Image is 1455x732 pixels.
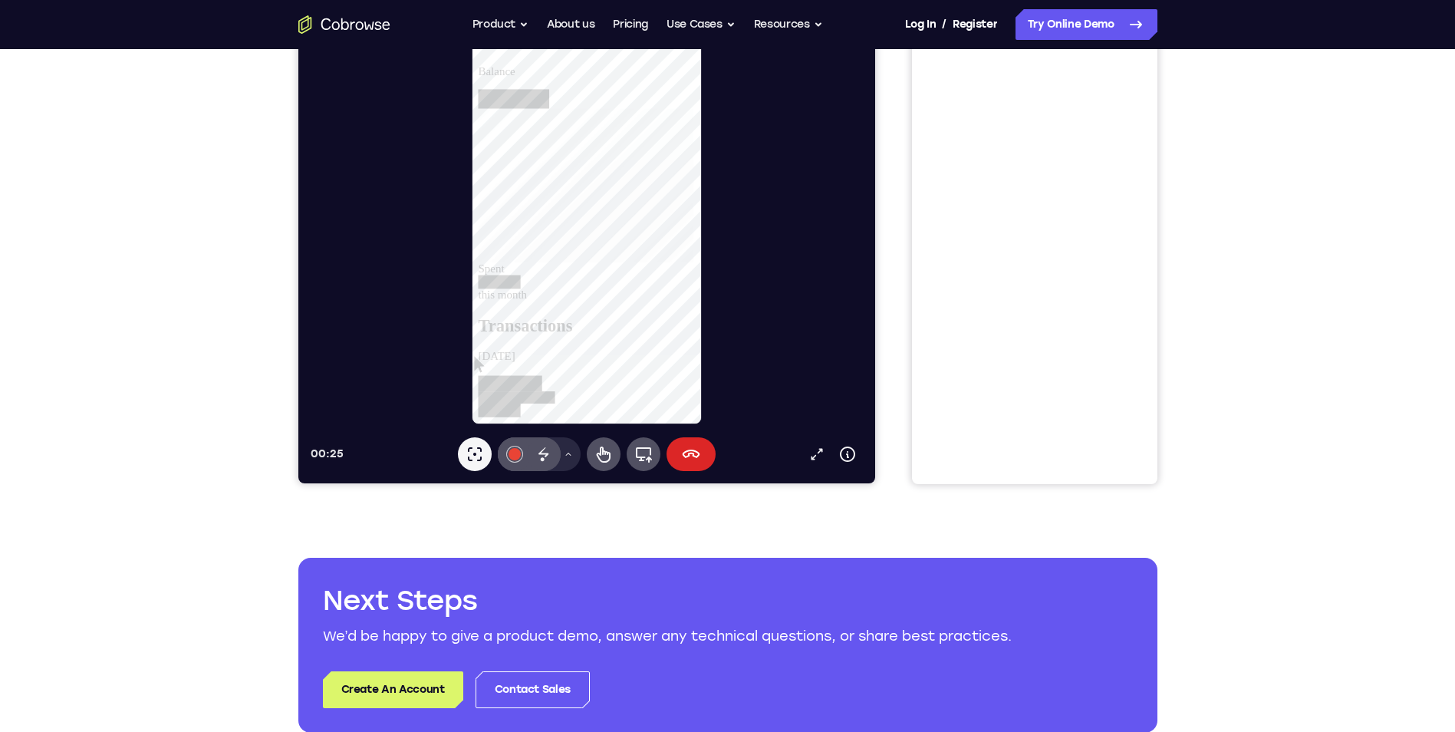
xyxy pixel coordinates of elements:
a: Go to the home page [298,15,390,34]
a: Log In [905,9,936,40]
h2: Next Steps [323,582,1133,619]
a: Contact Sales [476,671,590,708]
a: Pricing [613,9,648,40]
button: Use Cases [667,9,736,40]
a: Register [953,9,997,40]
a: Try Online Demo [1016,9,1157,40]
p: We’d be happy to give a product demo, answer any technical questions, or share best practices. [323,625,1133,647]
a: About us [547,9,594,40]
span: / [942,15,946,34]
button: Resources [754,9,823,40]
button: Product [472,9,529,40]
a: Create An Account [323,671,463,708]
